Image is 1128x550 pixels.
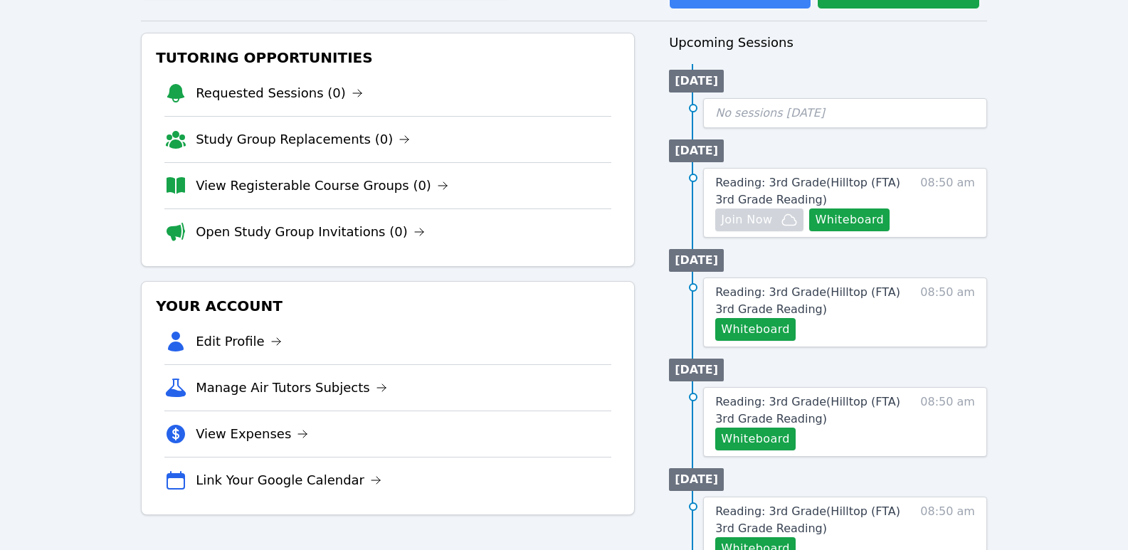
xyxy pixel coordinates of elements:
[721,211,772,228] span: Join Now
[196,332,282,351] a: Edit Profile
[669,359,724,381] li: [DATE]
[669,33,987,53] h3: Upcoming Sessions
[715,395,900,425] span: Reading: 3rd Grade ( Hilltop (FTA) 3rd Grade Reading )
[715,393,910,428] a: Reading: 3rd Grade(Hilltop (FTA) 3rd Grade Reading)
[196,222,425,242] a: Open Study Group Invitations (0)
[669,468,724,491] li: [DATE]
[196,470,381,490] a: Link Your Google Calendar
[196,424,308,444] a: View Expenses
[715,284,910,318] a: Reading: 3rd Grade(Hilltop (FTA) 3rd Grade Reading)
[669,70,724,92] li: [DATE]
[196,378,387,398] a: Manage Air Tutors Subjects
[153,293,623,319] h3: Your Account
[715,174,910,208] a: Reading: 3rd Grade(Hilltop (FTA) 3rd Grade Reading)
[196,129,410,149] a: Study Group Replacements (0)
[715,503,910,537] a: Reading: 3rd Grade(Hilltop (FTA) 3rd Grade Reading)
[809,208,890,231] button: Whiteboard
[715,285,900,316] span: Reading: 3rd Grade ( Hilltop (FTA) 3rd Grade Reading )
[920,284,975,341] span: 08:50 am
[715,106,825,120] span: No sessions [DATE]
[715,208,803,231] button: Join Now
[196,176,448,196] a: View Registerable Course Groups (0)
[196,83,363,103] a: Requested Sessions (0)
[715,176,900,206] span: Reading: 3rd Grade ( Hilltop (FTA) 3rd Grade Reading )
[153,45,623,70] h3: Tutoring Opportunities
[715,428,796,450] button: Whiteboard
[715,318,796,341] button: Whiteboard
[920,393,975,450] span: 08:50 am
[669,139,724,162] li: [DATE]
[715,504,900,535] span: Reading: 3rd Grade ( Hilltop (FTA) 3rd Grade Reading )
[920,174,975,231] span: 08:50 am
[669,249,724,272] li: [DATE]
